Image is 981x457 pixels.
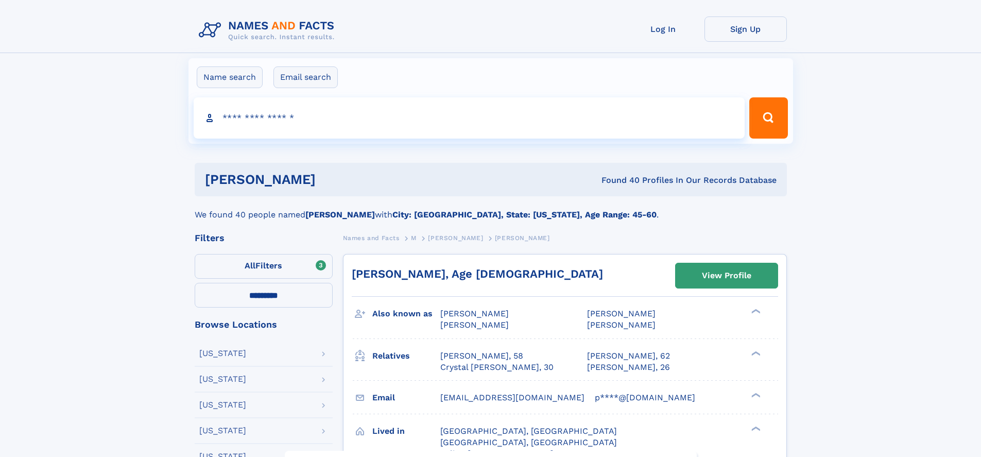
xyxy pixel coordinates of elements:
[440,362,554,373] a: Crystal [PERSON_NAME], 30
[411,231,417,244] a: M
[392,210,657,219] b: City: [GEOGRAPHIC_DATA], State: [US_STATE], Age Range: 45-60
[372,389,440,407] h3: Email
[440,320,509,330] span: [PERSON_NAME]
[749,350,761,357] div: ❯
[195,196,787,221] div: We found 40 people named with .
[704,16,787,42] a: Sign Up
[197,66,263,88] label: Name search
[749,308,761,315] div: ❯
[245,261,255,270] span: All
[343,231,400,244] a: Names and Facts
[195,16,343,44] img: Logo Names and Facts
[194,97,745,139] input: search input
[440,350,523,362] a: [PERSON_NAME], 58
[749,425,761,432] div: ❯
[352,267,603,280] a: [PERSON_NAME], Age [DEMOGRAPHIC_DATA]
[440,437,617,447] span: [GEOGRAPHIC_DATA], [GEOGRAPHIC_DATA]
[676,263,778,288] a: View Profile
[495,234,550,242] span: [PERSON_NAME]
[440,426,617,436] span: [GEOGRAPHIC_DATA], [GEOGRAPHIC_DATA]
[199,349,246,358] div: [US_STATE]
[440,309,509,318] span: [PERSON_NAME]
[195,254,333,279] label: Filters
[749,392,761,398] div: ❯
[702,264,751,287] div: View Profile
[440,393,584,402] span: [EMAIL_ADDRESS][DOMAIN_NAME]
[195,320,333,329] div: Browse Locations
[587,362,670,373] a: [PERSON_NAME], 26
[587,309,656,318] span: [PERSON_NAME]
[273,66,338,88] label: Email search
[199,427,246,435] div: [US_STATE]
[195,233,333,243] div: Filters
[411,234,417,242] span: M
[305,210,375,219] b: [PERSON_NAME]
[458,175,777,186] div: Found 40 Profiles In Our Records Database
[372,305,440,323] h3: Also known as
[622,16,704,42] a: Log In
[372,422,440,440] h3: Lived in
[428,231,483,244] a: [PERSON_NAME]
[587,350,670,362] a: [PERSON_NAME], 62
[199,401,246,409] div: [US_STATE]
[199,375,246,383] div: [US_STATE]
[587,320,656,330] span: [PERSON_NAME]
[205,173,459,186] h1: [PERSON_NAME]
[428,234,483,242] span: [PERSON_NAME]
[372,347,440,365] h3: Relatives
[749,97,787,139] button: Search Button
